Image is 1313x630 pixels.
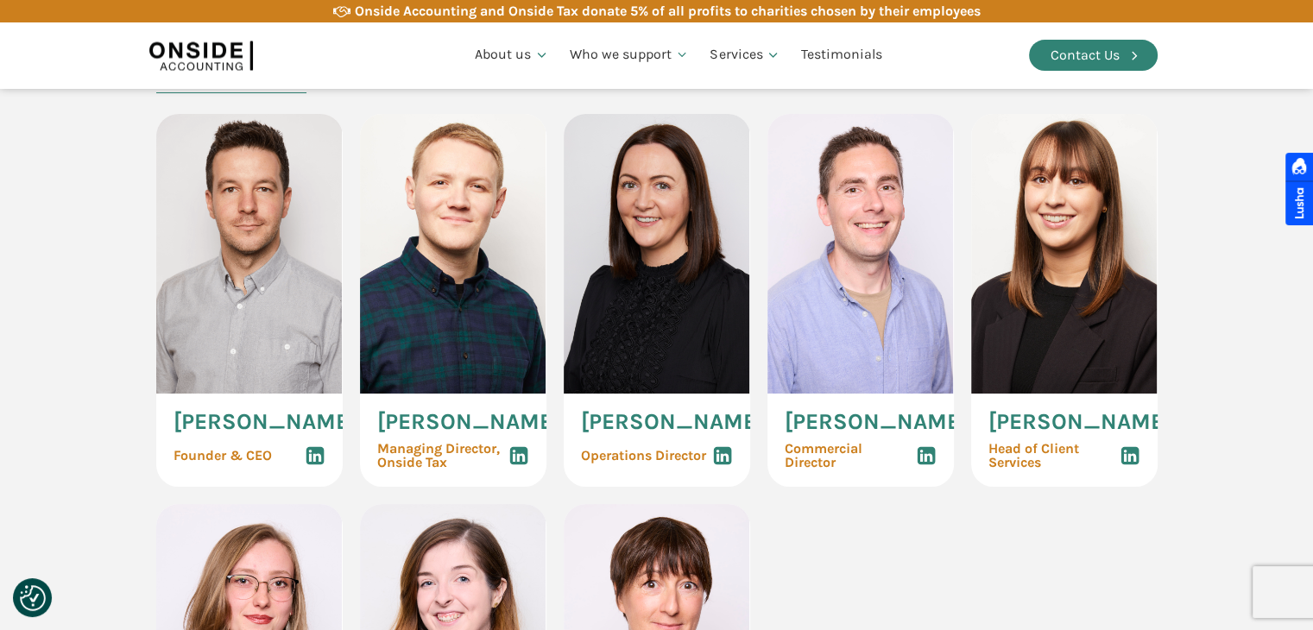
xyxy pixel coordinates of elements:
span: Founder & CEO [174,449,272,463]
span: Managing Director, Onside Tax [377,442,500,469]
a: Contact Us [1029,40,1158,71]
span: [PERSON_NAME] [988,411,1171,433]
img: Revisit consent button [20,585,46,611]
span: Commercial Director [785,442,916,469]
span: Operations Director [581,449,706,463]
a: Testimonials [791,26,893,85]
div: Contact Us [1051,44,1120,66]
span: Head of Client Services [988,442,1120,469]
a: Services [699,26,791,85]
a: Who we support [559,26,700,85]
a: About us [464,26,559,85]
img: Onside Accounting [149,35,253,75]
span: [PERSON_NAME] [581,411,764,433]
span: [PERSON_NAME] [785,411,968,433]
span: [PERSON_NAME] [377,411,560,433]
button: Consent Preferences [20,585,46,611]
span: [PERSON_NAME] [174,411,357,433]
